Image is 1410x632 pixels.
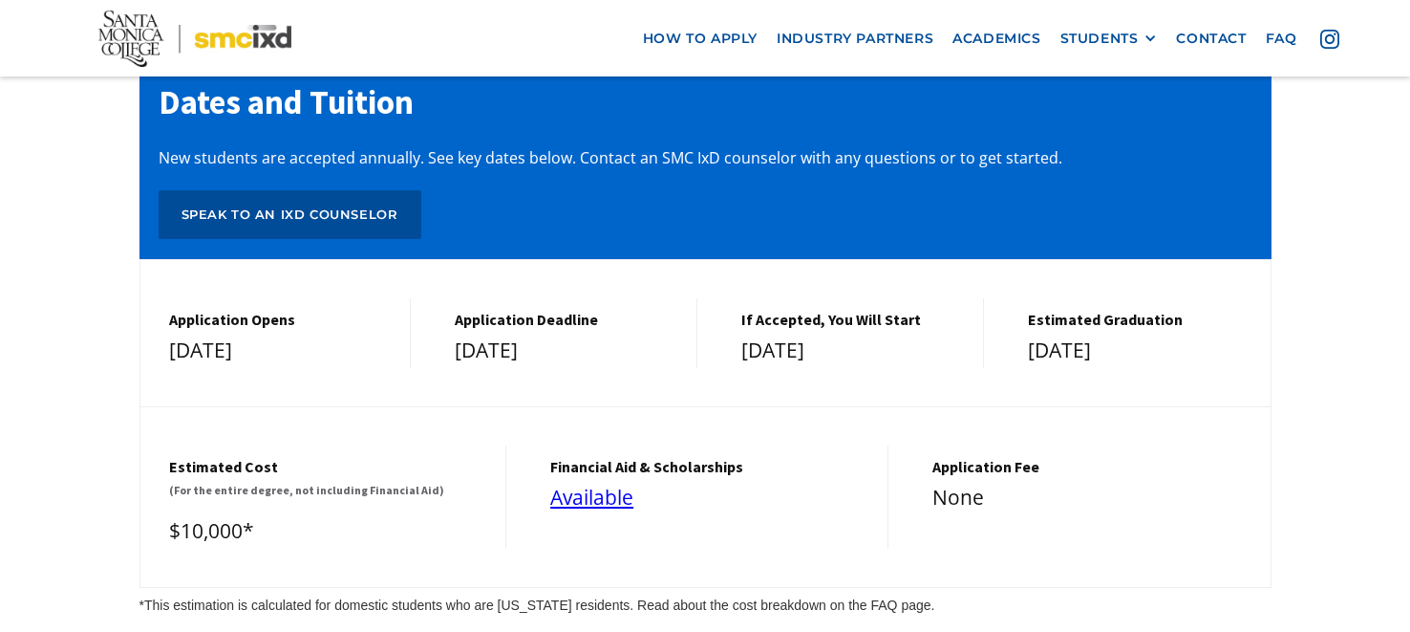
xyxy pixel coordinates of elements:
[169,458,487,476] h5: Estimated cost
[550,484,633,511] a: Available
[455,334,677,368] div: [DATE]
[943,21,1050,56] a: Academics
[1166,21,1255,56] a: contact
[633,21,767,56] a: how to apply
[169,481,487,499] h6: (For the entire degree, not including Financial Aid)
[159,145,1252,171] p: New students are accepted annually. See key dates below. Contact an SMC IxD counselor with any qu...
[169,514,487,549] div: $10,000*
[182,206,398,223] div: Speak to an IxD counselor
[1060,31,1139,47] div: STUDENTS
[1256,21,1307,56] a: faq
[455,311,677,329] h5: Application Deadline
[169,334,392,368] div: [DATE]
[1028,334,1251,368] div: [DATE]
[741,311,964,329] h5: If Accepted, You Will Start
[169,311,392,329] h5: Application Opens
[932,458,1251,476] h5: Application Fee
[159,79,1252,126] h2: Dates and Tuition
[1028,311,1251,329] h5: estimated graduation
[767,21,943,56] a: industry partners
[159,190,421,238] a: Speak to an IxD counselor
[1060,31,1158,47] div: STUDENTS
[139,596,1271,615] div: *This estimation is calculated for domestic students who are [US_STATE] residents. Read about the...
[98,11,290,67] img: Santa Monica College - SMC IxD logo
[932,481,1251,515] div: None
[550,458,868,476] h5: financial aid & Scholarships
[741,334,964,368] div: [DATE]
[1320,30,1339,49] img: icon - instagram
